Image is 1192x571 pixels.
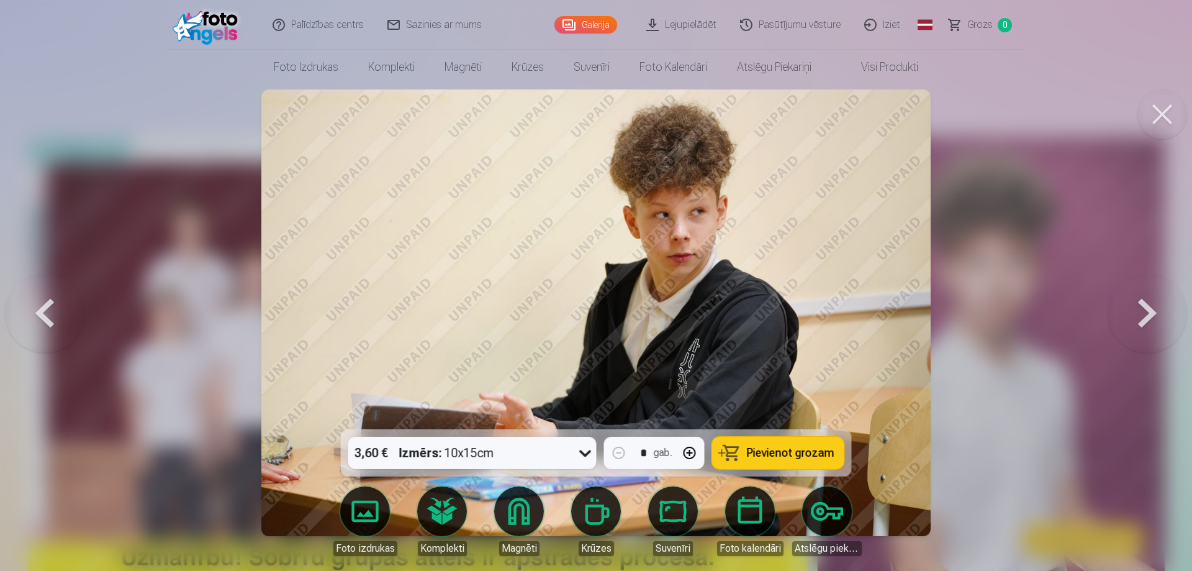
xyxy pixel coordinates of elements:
a: Krūzes [561,486,631,556]
div: Krūzes [579,541,614,556]
a: Foto izdrukas [259,50,353,85]
a: Magnēti [430,50,497,85]
div: gab. [654,445,672,460]
span: 0 [998,18,1012,32]
div: Suvenīri [653,541,693,556]
a: Magnēti [484,486,554,556]
a: Foto kalendāri [625,50,722,85]
div: 10x15cm [399,437,494,469]
strong: Izmērs : [399,444,442,462]
a: Krūzes [497,50,559,85]
a: Suvenīri [559,50,625,85]
div: Atslēgu piekariņi [792,541,862,556]
a: Foto izdrukas [330,486,400,556]
div: Foto kalendāri [717,541,783,556]
a: Suvenīri [638,486,708,556]
a: Foto kalendāri [715,486,785,556]
img: /fa1 [173,5,244,45]
div: Komplekti [418,541,467,556]
a: Komplekti [407,486,477,556]
a: Visi produkti [826,50,933,85]
a: Komplekti [353,50,430,85]
div: 3,60 € [348,437,394,469]
a: Atslēgu piekariņi [792,486,862,556]
span: Pievienot grozam [747,447,834,459]
span: Grozs [967,17,993,32]
a: Galerija [554,16,617,34]
div: Magnēti [499,541,540,556]
div: Foto izdrukas [333,541,397,556]
button: Pievienot grozam [712,437,844,469]
a: Atslēgu piekariņi [722,50,826,85]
